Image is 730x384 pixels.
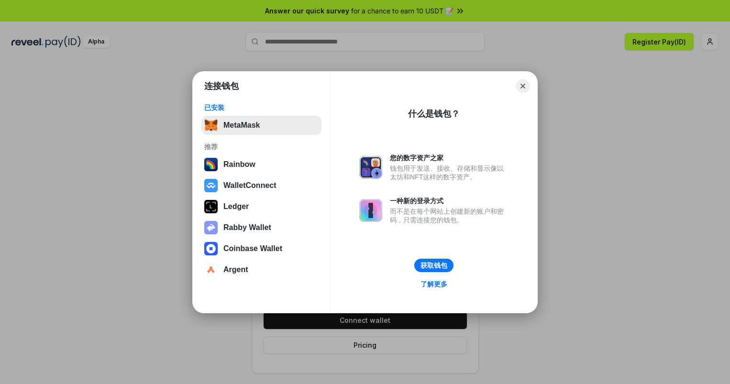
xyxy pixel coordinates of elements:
div: 什么是钱包？ [408,108,460,120]
img: svg+xml,%3Csvg%20width%3D%2228%22%20height%3D%2228%22%20viewBox%3D%220%200%2028%2028%22%20fill%3D... [204,263,218,276]
img: svg+xml,%3Csvg%20width%3D%22120%22%20height%3D%22120%22%20viewBox%3D%220%200%20120%20120%22%20fil... [204,158,218,171]
button: Rabby Wallet [201,218,321,237]
div: 一种新的登录方式 [390,197,509,205]
div: 而不是在每个网站上创建新的账户和密码，只需连接您的钱包。 [390,207,509,224]
img: svg+xml,%3Csvg%20width%3D%2228%22%20height%3D%2228%22%20viewBox%3D%220%200%2028%2028%22%20fill%3D... [204,179,218,192]
img: svg+xml,%3Csvg%20xmlns%3D%22http%3A%2F%2Fwww.w3.org%2F2000%2Fsvg%22%20fill%3D%22none%22%20viewBox... [204,221,218,234]
img: svg+xml,%3Csvg%20fill%3D%22none%22%20height%3D%2233%22%20viewBox%3D%220%200%2035%2033%22%20width%... [204,119,218,132]
h1: 连接钱包 [204,80,239,92]
div: Rainbow [223,160,255,169]
a: 了解更多 [415,278,453,290]
button: Rainbow [201,155,321,174]
div: 您的数字资产之家 [390,154,509,162]
img: svg+xml,%3Csvg%20xmlns%3D%22http%3A%2F%2Fwww.w3.org%2F2000%2Fsvg%22%20fill%3D%22none%22%20viewBox... [359,156,382,179]
div: 了解更多 [420,280,447,288]
div: 获取钱包 [420,261,447,270]
div: Argent [223,265,248,274]
img: svg+xml,%3Csvg%20xmlns%3D%22http%3A%2F%2Fwww.w3.org%2F2000%2Fsvg%22%20width%3D%2228%22%20height%3... [204,200,218,213]
div: 钱包用于发送、接收、存储和显示像以太坊和NFT这样的数字资产。 [390,164,509,181]
button: WalletConnect [201,176,321,195]
button: Close [516,79,530,93]
div: Rabby Wallet [223,223,271,232]
div: Ledger [223,202,249,211]
button: 获取钱包 [414,259,453,272]
div: 已安装 [204,103,319,112]
div: Coinbase Wallet [223,244,282,253]
button: Argent [201,260,321,279]
button: Coinbase Wallet [201,239,321,258]
button: MetaMask [201,116,321,135]
button: Ledger [201,197,321,216]
div: WalletConnect [223,181,277,190]
div: 推荐 [204,143,319,151]
img: svg+xml,%3Csvg%20xmlns%3D%22http%3A%2F%2Fwww.w3.org%2F2000%2Fsvg%22%20fill%3D%22none%22%20viewBox... [359,199,382,222]
div: MetaMask [223,121,260,130]
img: svg+xml,%3Csvg%20width%3D%2228%22%20height%3D%2228%22%20viewBox%3D%220%200%2028%2028%22%20fill%3D... [204,242,218,255]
